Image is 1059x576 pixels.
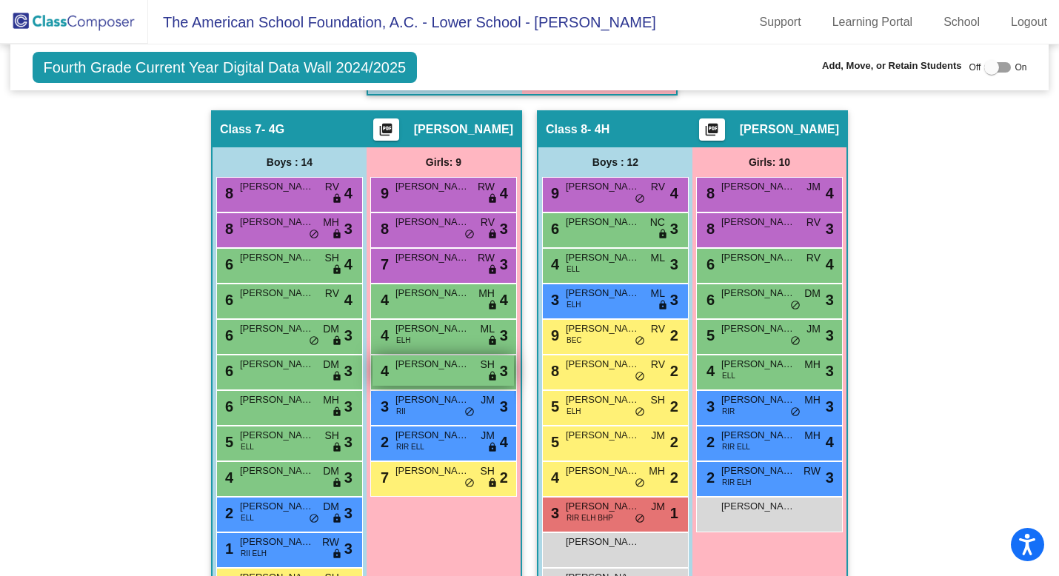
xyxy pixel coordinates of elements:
[344,395,353,418] span: 3
[377,221,389,237] span: 8
[464,406,475,418] span: do_not_disturb_alt
[651,286,665,301] span: ML
[1015,61,1026,74] span: On
[651,179,665,195] span: RV
[373,118,399,141] button: Print Students Details
[377,292,389,308] span: 4
[344,502,353,524] span: 3
[546,122,587,137] span: Class 8
[566,463,640,478] span: [PERSON_NAME]
[481,463,495,479] span: SH
[344,466,353,489] span: 3
[377,469,389,486] span: 7
[221,185,233,201] span: 8
[587,122,609,137] span: - 4H
[500,182,508,204] span: 4
[241,441,254,452] span: ELL
[500,289,508,311] span: 4
[567,406,581,417] span: ELH
[566,357,640,372] span: [PERSON_NAME] [PERSON_NAME]
[566,392,640,407] span: [PERSON_NAME] SAID
[703,221,715,237] span: 8
[566,428,640,443] span: [PERSON_NAME]
[332,264,342,276] span: lock
[703,363,715,379] span: 4
[325,286,339,301] span: RV
[148,10,656,34] span: The American School Foundation, A.C. - Lower School - [PERSON_NAME]
[395,215,470,230] span: [PERSON_NAME]
[790,335,801,347] span: do_not_disturb_alt
[478,286,495,301] span: MH
[826,431,834,453] span: 4
[325,428,339,443] span: SH
[635,406,645,418] span: do_not_disturb_alt
[806,179,821,195] span: JM
[703,469,715,486] span: 2
[703,256,715,272] span: 6
[332,442,342,454] span: lock
[822,58,962,73] span: Add, Move, or Retain Students
[721,463,795,478] span: [PERSON_NAME]
[547,434,559,450] span: 5
[221,256,233,272] span: 6
[377,122,395,143] mat-icon: picture_as_pdf
[332,335,342,347] span: lock
[325,179,339,195] span: RV
[221,327,233,344] span: 6
[547,469,559,486] span: 4
[487,300,498,312] span: lock
[213,147,367,177] div: Boys : 14
[567,335,582,346] span: BEC
[240,250,314,265] span: [PERSON_NAME]
[821,10,925,34] a: Learning Portal
[395,250,470,265] span: [PERSON_NAME]
[396,335,410,346] span: ELH
[670,182,678,204] span: 4
[670,218,678,240] span: 3
[396,406,406,417] span: RII
[481,357,495,372] span: SH
[670,324,678,346] span: 2
[567,264,580,275] span: ELL
[377,256,389,272] span: 7
[826,182,834,204] span: 4
[478,250,495,266] span: RW
[367,147,521,177] div: Girls: 9
[547,327,559,344] span: 9
[344,289,353,311] span: 4
[804,428,821,443] span: MH
[806,215,821,230] span: RV
[635,193,645,205] span: do_not_disturb_alt
[703,327,715,344] span: 5
[547,398,559,415] span: 5
[806,250,821,266] span: RV
[487,193,498,205] span: lock
[344,431,353,453] span: 3
[999,10,1059,34] a: Logout
[670,360,678,382] span: 2
[826,360,834,382] span: 3
[309,229,319,241] span: do_not_disturb_alt
[395,463,470,478] span: [PERSON_NAME]
[500,324,508,346] span: 3
[740,122,839,137] span: [PERSON_NAME]
[790,300,801,312] span: do_not_disturb_alt
[566,499,640,514] span: [PERSON_NAME]
[309,335,319,347] span: do_not_disturb_alt
[500,466,508,489] span: 2
[748,10,813,34] a: Support
[221,505,233,521] span: 2
[651,250,665,266] span: ML
[670,466,678,489] span: 2
[566,321,640,336] span: [PERSON_NAME]
[344,538,353,560] span: 3
[722,406,735,417] span: RIR
[538,147,692,177] div: Boys : 12
[240,535,314,549] span: [PERSON_NAME]
[804,357,821,372] span: MH
[240,286,314,301] span: [PERSON_NAME]
[332,549,342,560] span: lock
[567,512,613,523] span: RIR ELH BHP
[826,466,834,489] span: 3
[500,218,508,240] span: 3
